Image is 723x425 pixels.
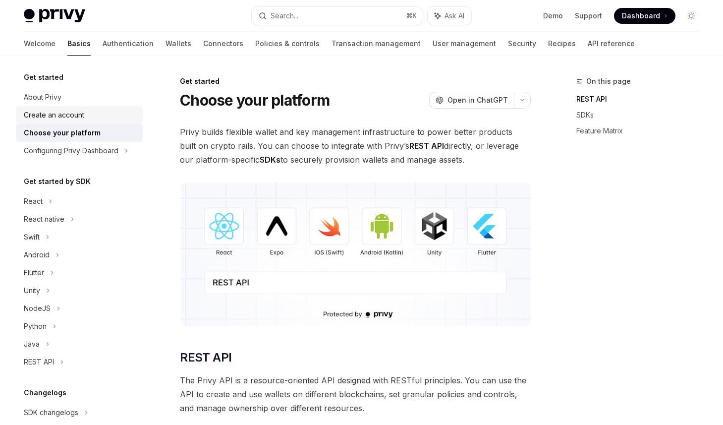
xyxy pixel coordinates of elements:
div: About Privy [24,91,61,103]
div: SDK changelogs [24,407,78,419]
div: Java [24,338,40,350]
button: Search...⌘K [252,7,423,25]
strong: SDKs [260,155,280,165]
div: Search... [271,10,298,22]
a: Support [575,11,602,21]
a: About Privy [16,88,143,106]
a: Feature Matrix [576,123,707,139]
a: Policies & controls [255,32,320,56]
a: User management [433,32,496,56]
a: REST API [576,91,707,107]
a: Recipes [548,32,576,56]
span: Privy builds flexible wallet and key management infrastructure to power better products built on ... [180,125,531,167]
strong: REST API [409,141,444,151]
img: images/Platform2.png [180,182,531,326]
a: Dashboard [614,8,675,24]
a: Choose your platform [16,124,143,142]
a: Authentication [103,32,154,56]
a: Connectors [203,32,243,56]
div: React [24,195,43,207]
a: SDKs [576,107,707,123]
a: Welcome [24,32,56,56]
div: Android [24,249,50,261]
div: Unity [24,285,40,297]
button: Ask AI [428,7,471,25]
span: On this page [586,75,631,87]
h5: Get started by SDK [24,176,91,187]
div: REST API [24,356,54,368]
span: REST API [180,350,231,365]
span: Dashboard [622,11,660,21]
img: light logo [24,9,85,23]
a: Transaction management [332,32,421,56]
a: Wallets [166,32,191,56]
a: API reference [588,32,635,56]
div: Choose your platform [24,127,101,139]
h5: Get started [24,71,63,83]
span: Open in ChatGPT [447,95,508,105]
div: Create an account [24,109,84,121]
div: Configuring Privy Dashboard [24,145,118,157]
span: The Privy API is a resource-oriented API designed with RESTful principles. You can use the API to... [180,373,531,415]
a: Demo [543,11,563,21]
h5: Changelogs [24,387,66,399]
div: Flutter [24,267,44,279]
div: NodeJS [24,303,51,314]
h1: Choose your platform [180,91,330,109]
span: Ask AI [445,11,464,21]
div: React native [24,213,64,225]
button: Open in ChatGPT [429,92,514,109]
button: Toggle dark mode [683,8,699,24]
div: Get started [180,76,531,86]
div: Python [24,320,47,332]
a: Security [508,32,536,56]
a: Basics [67,32,91,56]
div: Swift [24,231,40,243]
span: ⌘ K [406,12,417,20]
a: Create an account [16,106,143,124]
